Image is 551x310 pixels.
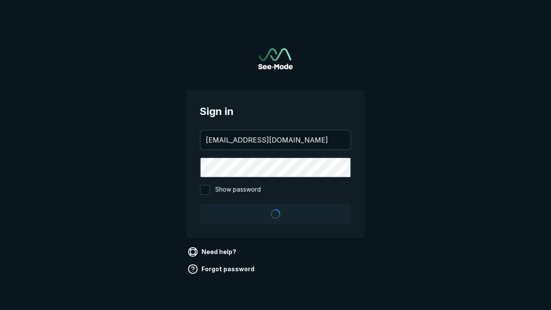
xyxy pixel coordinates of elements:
a: Forgot password [186,262,258,276]
input: your@email.com [201,130,350,149]
a: Need help? [186,245,240,259]
img: See-Mode Logo [258,48,293,69]
span: Show password [215,185,261,195]
span: Sign in [200,104,351,119]
a: Go to sign in [258,48,293,69]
